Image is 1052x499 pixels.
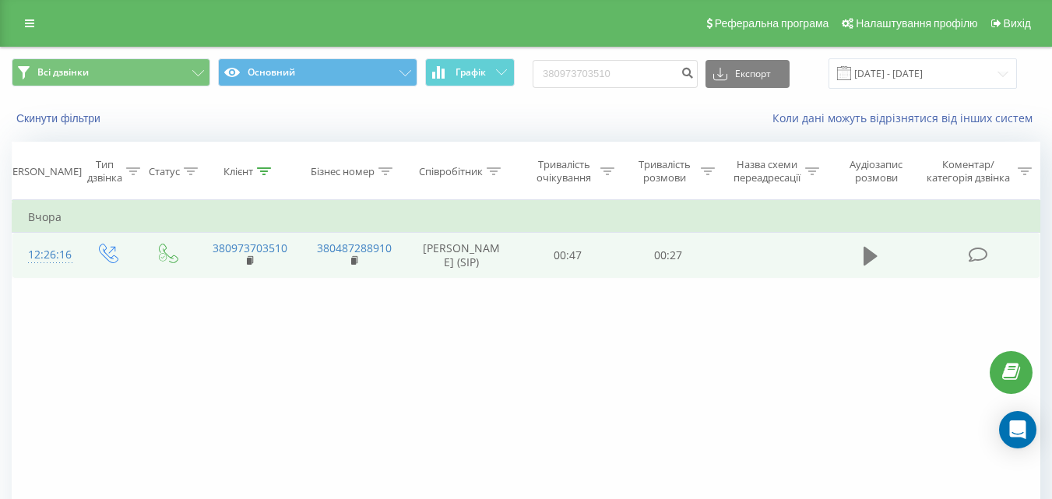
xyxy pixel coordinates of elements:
div: Коментар/категорія дзвінка [923,158,1014,184]
div: Тип дзвінка [87,158,122,184]
span: Реферальна програма [715,17,829,30]
div: Клієнт [223,165,253,178]
button: Всі дзвінки [12,58,210,86]
span: Всі дзвінки [37,66,89,79]
td: 00:47 [518,233,618,278]
input: Пошук за номером [533,60,698,88]
a: 380973703510 [213,241,287,255]
div: 12:26:16 [28,240,61,270]
div: [PERSON_NAME] [3,165,82,178]
span: Графік [456,67,486,78]
td: 00:27 [618,233,719,278]
div: Open Intercom Messenger [999,411,1036,448]
div: Бізнес номер [311,165,375,178]
div: Співробітник [419,165,483,178]
button: Експорт [705,60,790,88]
div: Статус [149,165,180,178]
span: Вихід [1004,17,1031,30]
div: Тривалість очікування [532,158,596,184]
button: Скинути фільтри [12,111,108,125]
div: Тривалість розмови [632,158,697,184]
span: Налаштування профілю [856,17,977,30]
div: Аудіозапис розмови [837,158,916,184]
button: Основний [218,58,417,86]
td: [PERSON_NAME] (SIP) [406,233,518,278]
button: Графік [425,58,515,86]
a: 380487288910 [317,241,392,255]
div: Назва схеми переадресації [733,158,801,184]
a: Коли дані можуть відрізнятися вiд інших систем [772,111,1040,125]
td: Вчора [12,202,1040,233]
